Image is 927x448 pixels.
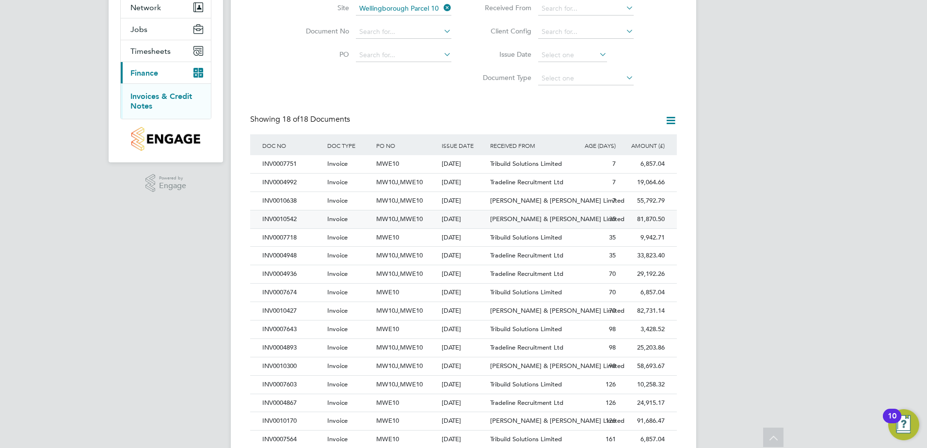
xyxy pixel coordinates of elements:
span: Invoice [327,270,348,278]
span: 70 [609,306,616,315]
div: [DATE] [439,155,488,173]
span: [PERSON_NAME] & [PERSON_NAME] Limited [490,215,624,223]
div: [DATE] [439,320,488,338]
div: 58,693.67 [618,357,667,375]
span: Tribuild Solutions Limited [490,233,562,241]
span: MWE10 [376,435,399,443]
span: Timesheets [130,47,171,56]
span: Jobs [130,25,147,34]
span: Invoice [327,380,348,388]
div: 10 [888,416,896,429]
div: 6,857.04 [618,284,667,302]
div: [DATE] [439,210,488,228]
span: Tribuild Solutions Limited [490,435,562,443]
span: Invoice [327,160,348,168]
a: Invoices & Credit Notes [130,92,192,111]
span: 35 [609,251,616,259]
button: Timesheets [121,40,211,62]
div: 19,064.66 [618,174,667,192]
span: MW10J,MWE10 [376,306,423,315]
input: Select one [538,72,634,85]
span: 7 [612,178,616,186]
span: MW10J,MWE10 [376,343,423,352]
span: MWE10 [376,416,399,425]
span: [PERSON_NAME] & [PERSON_NAME] Limited [490,416,624,425]
span: 126 [606,399,616,407]
input: Search for... [356,2,451,16]
span: Invoice [327,343,348,352]
input: Select one [538,48,607,62]
div: INV0007751 [260,155,325,173]
span: Invoice [327,416,348,425]
div: INV0004948 [260,247,325,265]
span: Invoice [327,215,348,223]
div: 6,857.04 [618,155,667,173]
div: INV0010300 [260,357,325,375]
span: Invoice [327,178,348,186]
span: 98 [609,325,616,333]
div: INV0004893 [260,339,325,357]
button: Jobs [121,18,211,40]
div: [DATE] [439,394,488,412]
div: 10,258.32 [618,376,667,394]
div: INV0010427 [260,302,325,320]
span: Invoice [327,362,348,370]
div: INV0010542 [260,210,325,228]
div: 9,942.71 [618,229,667,247]
span: Invoice [327,435,348,443]
div: 24,915.17 [618,394,667,412]
span: 7 [612,160,616,168]
div: AMOUNT (£) [618,134,667,157]
span: Invoice [327,251,348,259]
button: Finance [121,62,211,83]
label: PO [293,50,349,59]
span: MWE10 [376,399,399,407]
span: Tradeline Recruitment Ltd [490,270,563,278]
span: MW10J,MWE10 [376,380,423,388]
span: 7 [612,196,616,205]
span: [PERSON_NAME] & [PERSON_NAME] Limited [490,306,624,315]
div: INV0010638 [260,192,325,210]
div: AGE (DAYS) [569,134,618,157]
span: 126 [606,380,616,388]
div: RECEIVED FROM [488,134,569,157]
div: 91,686.47 [618,412,667,430]
span: MW10J,MWE10 [376,362,423,370]
div: INV0004992 [260,174,325,192]
div: INV0004867 [260,394,325,412]
span: MW10J,MWE10 [376,270,423,278]
label: Issue Date [476,50,531,59]
span: MW10J,MWE10 [376,196,423,205]
div: INV0010170 [260,412,325,430]
div: PO NO [374,134,439,157]
span: 126 [606,416,616,425]
div: 29,192.26 [618,265,667,283]
span: 70 [609,288,616,296]
span: Network [130,3,161,12]
div: [DATE] [439,412,488,430]
span: Tradeline Recruitment Ltd [490,251,563,259]
div: Finance [121,83,211,119]
span: Tribuild Solutions Limited [490,288,562,296]
input: Search for... [356,48,451,62]
div: 55,792.79 [618,192,667,210]
label: Received From [476,3,531,12]
span: 98 [609,362,616,370]
span: MWE10 [376,160,399,168]
img: countryside-properties-logo-retina.png [131,127,200,151]
span: Invoice [327,325,348,333]
span: Tradeline Recruitment Ltd [490,343,563,352]
span: Invoice [327,233,348,241]
span: Tradeline Recruitment Ltd [490,399,563,407]
div: Showing [250,114,352,125]
span: MW10J,MWE10 [376,251,423,259]
div: 81,870.50 [618,210,667,228]
label: Site [293,3,349,12]
div: INV0004936 [260,265,325,283]
input: Search for... [538,25,634,39]
input: Search for... [356,25,451,39]
span: 70 [609,270,616,278]
div: [DATE] [439,357,488,375]
span: MWE10 [376,325,399,333]
span: 98 [609,343,616,352]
